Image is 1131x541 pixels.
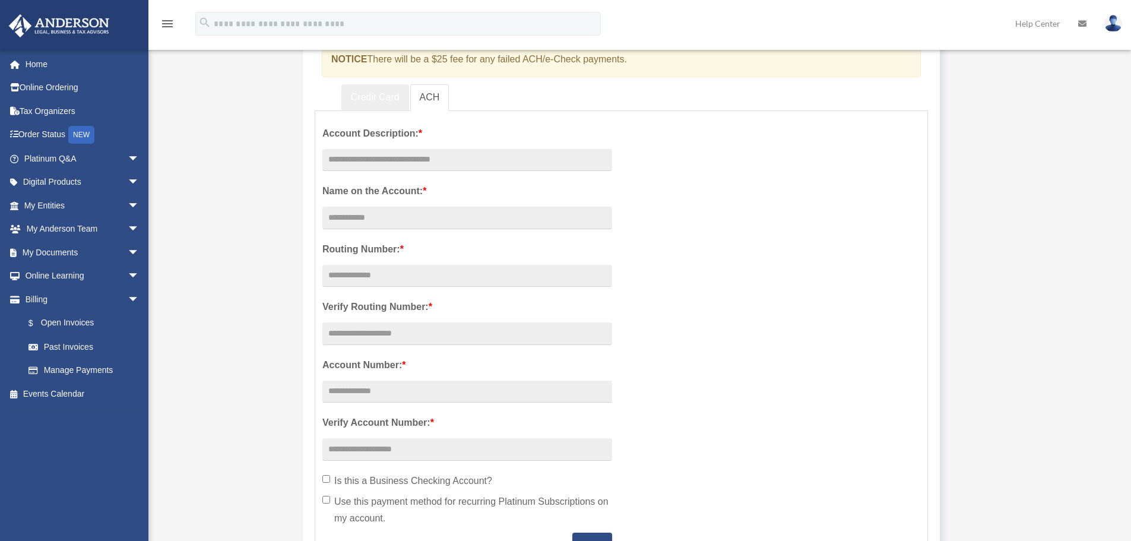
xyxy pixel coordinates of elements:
[128,264,151,289] span: arrow_drop_down
[8,194,157,217] a: My Entitiesarrow_drop_down
[322,496,330,504] input: Use this payment method for recurring Platinum Subscriptions on my account.
[341,84,409,111] a: Credit Card
[128,287,151,312] span: arrow_drop_down
[331,54,367,64] strong: NOTICE
[322,241,612,258] label: Routing Number:
[198,16,211,29] i: search
[8,76,157,100] a: Online Ordering
[68,126,94,144] div: NEW
[322,183,612,200] label: Name on the Account:
[8,123,157,147] a: Order StatusNEW
[322,357,612,374] label: Account Number:
[322,415,612,431] label: Verify Account Number:
[322,473,612,489] label: Is this a Business Checking Account?
[322,125,612,142] label: Account Description:
[322,475,330,483] input: Is this a Business Checking Account?
[17,359,151,382] a: Manage Payments
[128,194,151,218] span: arrow_drop_down
[128,241,151,265] span: arrow_drop_down
[8,170,157,194] a: Digital Productsarrow_drop_down
[8,382,157,406] a: Events Calendar
[17,311,157,336] a: $Open Invoices
[331,51,899,68] p: There will be a $25 fee for any failed ACH/e-Check payments.
[8,287,157,311] a: Billingarrow_drop_down
[8,241,157,264] a: My Documentsarrow_drop_down
[128,147,151,171] span: arrow_drop_down
[8,264,157,288] a: Online Learningarrow_drop_down
[322,299,612,315] label: Verify Routing Number:
[322,493,612,527] label: Use this payment method for recurring Platinum Subscriptions on my account.
[35,316,41,331] span: $
[160,21,175,31] a: menu
[8,217,157,241] a: My Anderson Teamarrow_drop_down
[128,217,151,242] span: arrow_drop_down
[410,84,449,111] a: ACH
[128,170,151,195] span: arrow_drop_down
[5,14,113,37] img: Anderson Advisors Platinum Portal
[8,99,157,123] a: Tax Organizers
[8,52,157,76] a: Home
[160,17,175,31] i: menu
[1104,15,1122,32] img: User Pic
[17,335,157,359] a: Past Invoices
[8,147,157,170] a: Platinum Q&Aarrow_drop_down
